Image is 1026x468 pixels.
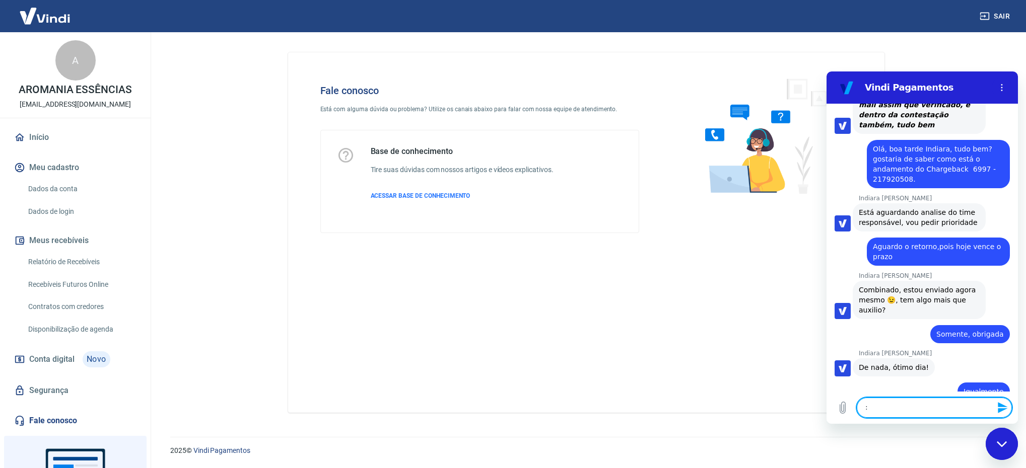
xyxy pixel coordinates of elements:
a: Relatório de Recebíveis [24,252,139,272]
div: A [55,40,96,81]
button: Meus recebíveis [12,229,139,252]
a: Recebíveis Futuros Online [24,274,139,295]
p: 2025 © [170,445,1002,456]
a: Segurança [12,379,139,402]
iframe: Janela de mensagens [827,71,1018,424]
h6: Tire suas dúvidas com nossos artigos e vídeos explicativos. [371,165,554,175]
span: Novo [83,351,110,367]
p: AROMANIA ESSÊNCIAS [19,85,132,95]
a: Dados da conta [24,179,139,199]
a: Contratos com credores [24,296,139,317]
iframe: Botão para abrir a janela de mensagens, conversa em andamento [986,428,1018,460]
span: ACESSAR BASE DE CONHECIMENTO [371,192,470,199]
span: Conta digital [29,352,75,366]
button: Meu cadastro [12,157,139,179]
a: ACESSAR BASE DE CONHECIMENTO [371,191,554,200]
a: Dados de login [24,201,139,222]
h5: Base de conhecimento [371,146,554,157]
img: Fale conosco [685,68,838,203]
a: Fale conosco [12,410,139,432]
button: Sair [978,7,1014,26]
a: Disponibilização de agenda [24,319,139,340]
a: Conta digitalNovo [12,347,139,371]
h4: Fale conosco [320,85,640,97]
a: Início [12,126,139,148]
p: [EMAIL_ADDRESS][DOMAIN_NAME] [20,99,131,110]
a: Vindi Pagamentos [193,446,250,454]
img: Vindi [12,1,78,31]
p: Está com alguma dúvida ou problema? Utilize os canais abaixo para falar com nossa equipe de atend... [320,105,640,114]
